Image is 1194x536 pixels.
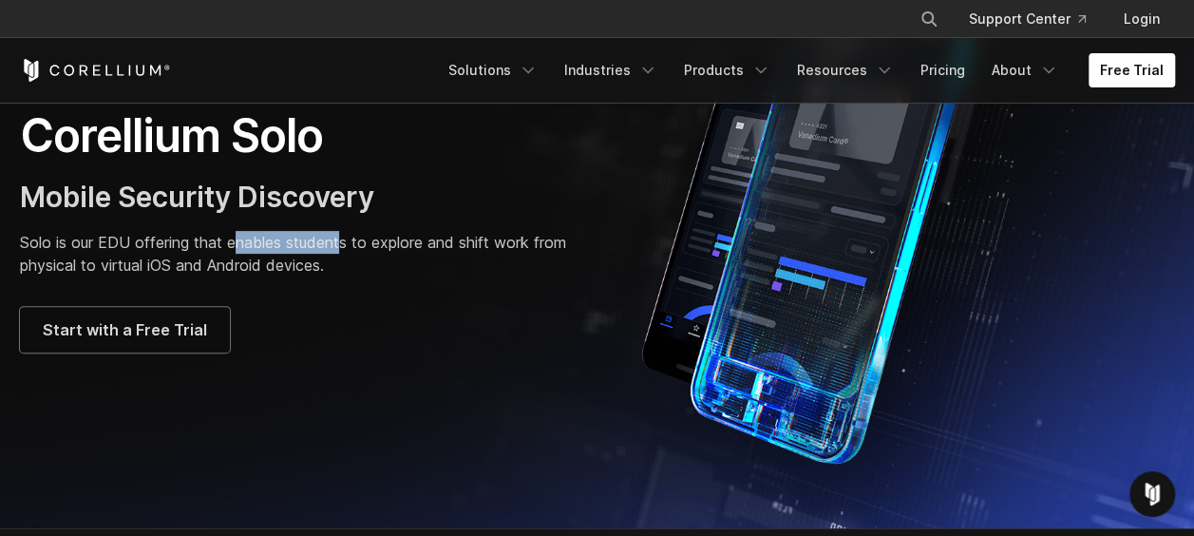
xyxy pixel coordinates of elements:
a: Industries [553,53,669,87]
h1: Corellium Solo [20,107,578,164]
span: Mobile Security Discovery [20,180,374,214]
a: Support Center [954,2,1101,36]
a: Free Trial [1089,53,1175,87]
a: Start with a Free Trial [20,307,230,353]
span: Start with a Free Trial [43,318,207,341]
a: About [980,53,1070,87]
div: Navigation Menu [897,2,1175,36]
a: Solutions [437,53,549,87]
p: Solo is our EDU offering that enables students to explore and shift work from physical to virtual... [20,231,578,277]
a: Products [673,53,782,87]
a: Login [1109,2,1175,36]
a: Corellium Home [20,59,171,82]
div: Open Intercom Messenger [1129,471,1175,517]
div: Navigation Menu [437,53,1175,87]
a: Resources [786,53,905,87]
a: Pricing [909,53,976,87]
button: Search [912,2,946,36]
